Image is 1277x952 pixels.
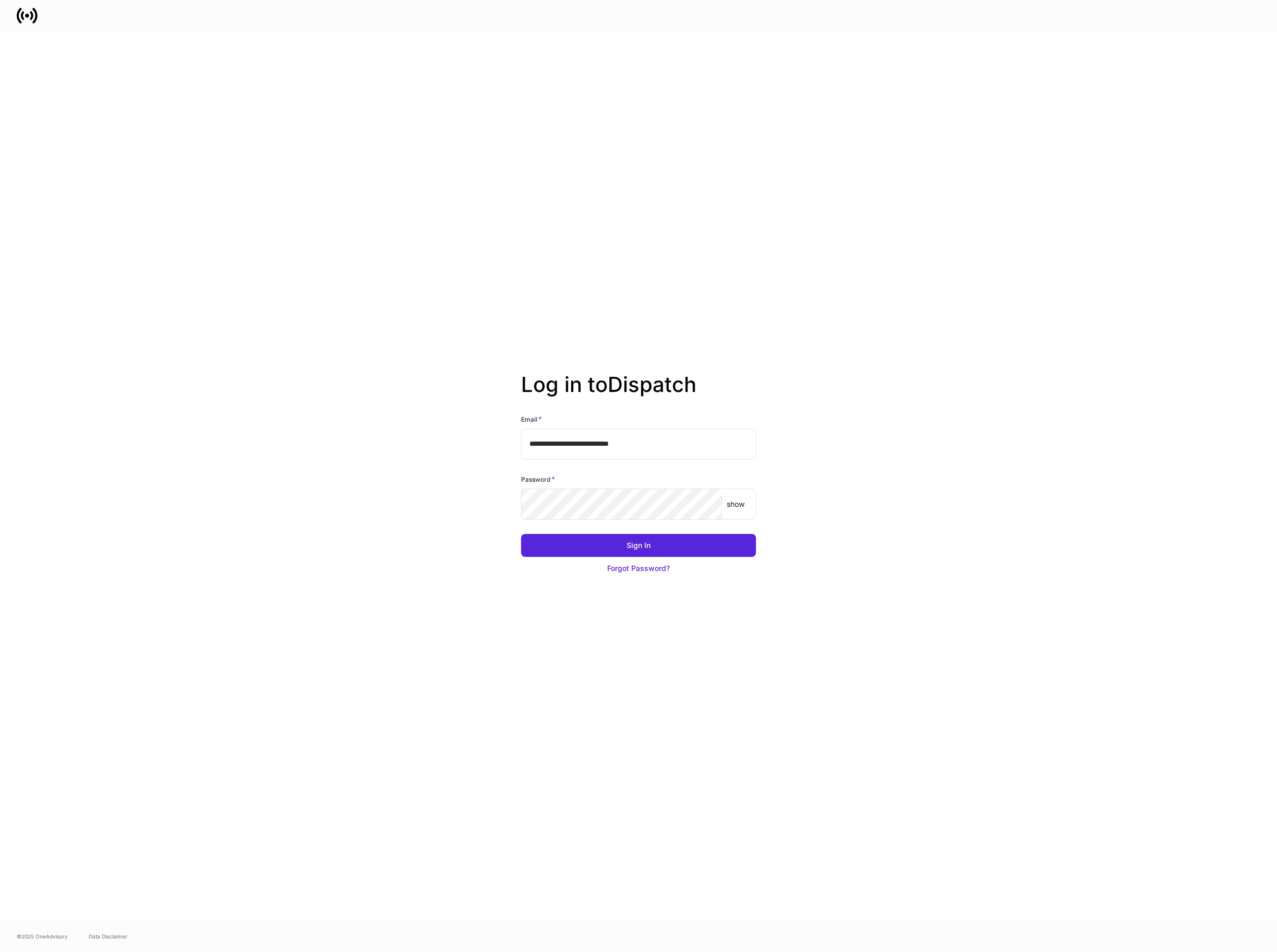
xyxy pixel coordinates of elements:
[727,499,744,509] p: show
[17,932,68,941] span: © 2025 OneAdvisory
[521,534,756,557] button: Sign In
[521,557,756,580] button: Forgot Password?
[607,563,670,574] div: Forgot Password?
[626,540,651,551] div: Sign In
[89,932,127,941] a: Data Disclaimer
[521,474,555,484] h6: Password
[521,414,542,424] h6: Email
[521,372,756,414] h2: Log in to Dispatch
